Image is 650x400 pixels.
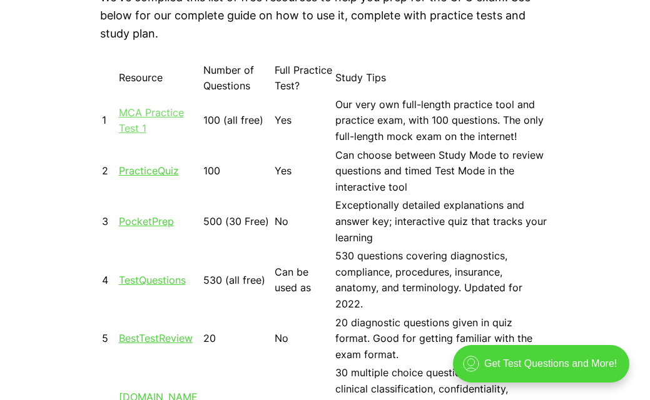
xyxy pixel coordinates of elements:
td: Resource [118,62,201,95]
td: Can be used as [274,247,333,312]
td: Yes [274,147,333,196]
td: 5 [101,314,117,364]
a: MCA Practice Test 1 [119,106,184,135]
td: Number of Questions [203,62,273,95]
td: 3 [101,197,117,246]
a: PracticeQuiz [119,164,179,177]
td: 530 (all free) [203,247,273,312]
iframe: portal-trigger [442,339,650,400]
td: 100 [203,147,273,196]
td: 100 (all free) [203,96,273,146]
td: Study Tips [335,62,549,95]
td: 500 (30 Free) [203,197,273,246]
td: Yes [274,96,333,146]
td: 4 [101,247,117,312]
a: PocketPrep [119,215,174,227]
a: BestTestReview [119,332,193,344]
td: 2 [101,147,117,196]
td: Can choose between Study Mode to review questions and timed Test Mode in the interactive tool [335,147,549,196]
td: Exceptionally detailed explanations and answer key; interactive quiz that tracks your learning [335,197,549,246]
td: 530 questions covering diagnostics, compliance, procedures, insurance, anatomy, and terminology. ... [335,247,549,312]
td: No [274,197,333,246]
a: TestQuestions [119,274,186,286]
td: 20 [203,314,273,364]
td: 20 diagnostic questions given in quiz format. Good for getting familiar with the exam format. [335,314,549,364]
td: Our very own full-length practice tool and practice exam, with 100 questions. The only full-lengt... [335,96,549,146]
td: 1 [101,96,117,146]
td: Full Practice Test? [274,62,333,95]
td: No [274,314,333,364]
